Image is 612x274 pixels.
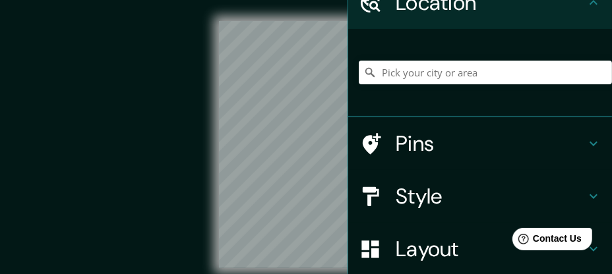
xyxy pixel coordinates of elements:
div: Pins [348,117,612,170]
h4: Style [396,183,586,209]
div: Style [348,170,612,223]
canvas: Map [219,21,394,268]
h4: Pins [396,130,586,157]
input: Pick your city or area [359,61,612,84]
h4: Layout [396,236,586,262]
iframe: Help widget launcher [495,223,597,260]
